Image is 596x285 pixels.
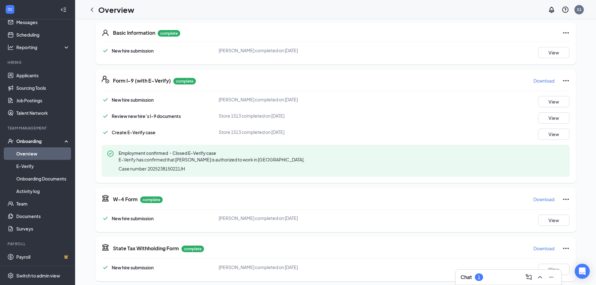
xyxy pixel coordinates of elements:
span: Create E-Verify case [112,130,155,135]
svg: TaxGovernmentIcon [102,243,109,251]
button: Minimize [546,272,556,282]
div: Payroll [8,241,69,247]
a: Talent Network [16,107,70,119]
a: Job Postings [16,94,70,107]
div: Team Management [8,125,69,131]
h5: State Tax Withholding Form [113,245,179,252]
span: E-Verify has confirmed that [PERSON_NAME] is authorized to work in [GEOGRAPHIC_DATA]. [119,157,305,162]
svg: Analysis [8,44,14,50]
span: [PERSON_NAME] completed on [DATE] [219,97,298,102]
div: Reporting [16,44,70,50]
h5: Basic Information [113,29,155,36]
button: View [538,264,569,275]
button: View [538,96,569,107]
svg: UserCheck [8,138,14,144]
h5: W-4 Form [113,196,138,203]
svg: Ellipses [562,77,570,84]
div: S1 [577,7,582,12]
button: View [538,112,569,124]
svg: CheckmarkCircle [107,150,114,157]
svg: Settings [8,272,14,279]
span: Case number: 2025238150221JH [119,165,185,172]
svg: ComposeMessage [525,273,532,281]
svg: Ellipses [562,29,570,37]
button: View [538,129,569,140]
span: New hire submission [112,97,154,103]
button: ComposeMessage [524,272,534,282]
button: ChevronUp [535,272,545,282]
svg: Ellipses [562,245,570,252]
a: PayrollCrown [16,251,70,263]
svg: Checkmark [102,129,109,136]
div: 1 [478,275,480,280]
svg: Checkmark [102,96,109,104]
h3: Chat [461,274,472,281]
button: Download [533,76,555,86]
a: Messages [16,16,70,28]
a: Surveys [16,222,70,235]
a: Sourcing Tools [16,82,70,94]
div: Open Intercom Messenger [575,264,590,279]
svg: ChevronLeft [88,6,96,13]
svg: Checkmark [102,264,109,271]
a: Onboarding Documents [16,172,70,185]
svg: WorkstreamLogo [7,6,13,13]
p: Download [533,245,554,252]
svg: Checkmark [102,215,109,222]
a: Overview [16,147,70,160]
svg: Checkmark [102,112,109,120]
p: complete [173,78,196,84]
svg: User [102,29,109,37]
a: Activity log [16,185,70,197]
button: View [538,215,569,226]
span: New hire submission [112,265,154,270]
svg: ChevronUp [536,273,544,281]
span: Store 1513 completed on [DATE] [219,113,284,119]
button: Download [533,243,555,253]
p: Download [533,78,554,84]
p: complete [158,30,180,37]
svg: Collapse [60,7,67,13]
button: View [538,47,569,58]
svg: FormI9EVerifyIcon [102,76,109,83]
h5: Form I-9 (with E-Verify) [113,77,171,84]
a: Scheduling [16,28,70,41]
span: Store 1513 completed on [DATE] [219,129,284,135]
p: Download [533,196,554,202]
span: [PERSON_NAME] completed on [DATE] [219,264,298,270]
span: New hire submission [112,48,154,53]
svg: Checkmark [102,47,109,54]
span: [PERSON_NAME] completed on [DATE] [219,48,298,53]
svg: Ellipses [562,196,570,203]
span: Employment confirmed・Closed E-Verify case [119,150,307,156]
a: Applicants [16,69,70,82]
span: [PERSON_NAME] completed on [DATE] [219,215,298,221]
div: Hiring [8,60,69,65]
a: Team [16,197,70,210]
p: complete [181,246,204,252]
button: Download [533,194,555,204]
h1: Overview [98,4,134,15]
span: New hire submission [112,216,154,221]
svg: TaxGovernmentIcon [102,194,109,202]
a: Documents [16,210,70,222]
div: Switch to admin view [16,272,60,279]
svg: Minimize [548,273,555,281]
a: E-Verify [16,160,70,172]
div: Onboarding [16,138,64,144]
svg: Notifications [548,6,555,13]
p: complete [140,196,163,203]
svg: QuestionInfo [562,6,569,13]
span: Review new hire’s I-9 documents [112,113,181,119]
